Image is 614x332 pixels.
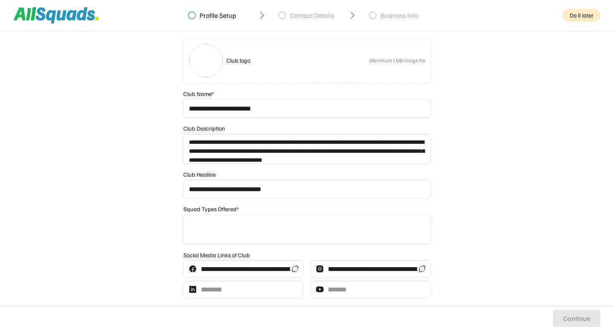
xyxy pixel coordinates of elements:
[183,90,214,98] div: Club Name
[290,11,334,20] div: Contact Details
[183,125,225,132] div: Club Description
[369,57,425,64] div: Maximum 1MB image file
[183,205,239,213] div: Squad Types Offered
[563,9,600,22] div: Do it later
[200,11,236,20] div: Profile Setup
[183,171,216,178] div: Club Healine
[226,57,366,64] div: Club logo
[553,310,600,327] button: Continue
[183,251,250,259] div: Social Media Links of Club
[380,11,418,20] div: Business Info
